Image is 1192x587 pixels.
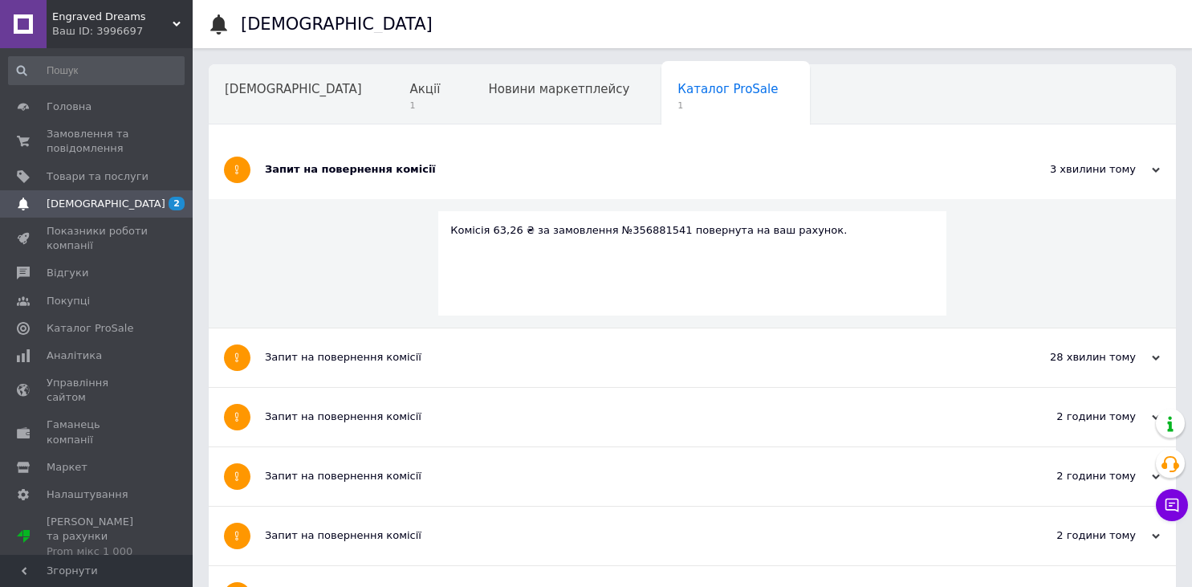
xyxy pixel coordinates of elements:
[47,487,128,502] span: Налаштування
[1156,489,1188,521] button: Чат з покупцем
[999,410,1160,424] div: 2 години тому
[52,24,193,39] div: Ваш ID: 3996697
[169,197,185,210] span: 2
[8,56,185,85] input: Пошук
[677,100,778,112] span: 1
[47,169,148,184] span: Товари та послуги
[47,515,148,559] span: [PERSON_NAME] та рахунки
[265,528,999,543] div: Запит на повернення комісії
[999,350,1160,365] div: 28 хвилин тому
[47,127,148,156] span: Замовлення та повідомлення
[265,350,999,365] div: Запит на повернення комісії
[265,469,999,483] div: Запит на повернення комісії
[241,14,433,34] h1: [DEMOGRAPHIC_DATA]
[47,460,87,475] span: Маркет
[488,82,629,96] span: Новини маркетплейсу
[47,224,148,253] span: Показники роботи компанії
[999,162,1160,177] div: 3 хвилини тому
[47,294,90,308] span: Покупці
[47,544,148,559] div: Prom мікс 1 000
[999,528,1160,543] div: 2 години тому
[265,410,999,424] div: Запит на повернення комісії
[47,197,165,211] span: [DEMOGRAPHIC_DATA]
[47,418,148,446] span: Гаманець компанії
[47,376,148,405] span: Управління сайтом
[265,162,999,177] div: Запит на повернення комісії
[225,82,362,96] span: [DEMOGRAPHIC_DATA]
[450,223,934,238] div: Комісія 63,26 ₴ за замовлення №356881541 повернута на ваш рахунок.
[999,469,1160,483] div: 2 години тому
[47,321,133,336] span: Каталог ProSale
[410,82,441,96] span: Акції
[47,349,102,363] span: Аналітика
[410,100,441,112] span: 1
[47,266,88,280] span: Відгуки
[677,82,778,96] span: Каталог ProSale
[47,100,92,114] span: Головна
[52,10,173,24] span: Engraved Dreams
